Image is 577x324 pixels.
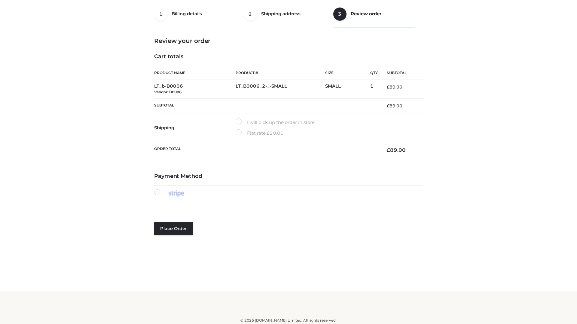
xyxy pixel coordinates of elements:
th: Size [325,66,367,80]
bdi: 89.00 [387,103,402,109]
bdi: 89.00 [387,84,402,90]
th: Product Name [154,66,236,80]
bdi: 20.00 [267,130,284,136]
span: £ [387,147,390,153]
h3: Review your order [154,37,423,44]
h4: Cart totals [154,53,423,60]
td: SMALL [325,80,370,99]
th: Product # [236,66,325,80]
th: Qty [370,66,378,80]
td: LT_B0006_2-_-SMALL [236,80,325,99]
h4: Payment Method [154,173,423,180]
span: £ [387,103,389,109]
span: £ [267,130,270,136]
th: Order Total [154,142,378,158]
th: Shipping [154,113,236,142]
label: Flat rate: [236,129,284,137]
td: 1 [370,80,378,99]
td: LT_b-B0006 [154,80,236,99]
div: © 2025 [DOMAIN_NAME] Limited. All rights reserved. [89,317,488,323]
th: Subtotal [378,66,423,80]
bdi: 89.00 [387,147,406,153]
small: Vendor: B0006 [154,90,182,94]
th: Subtotal [154,98,378,113]
button: Place order [154,222,193,235]
label: I will pick up the order in store. [236,118,316,126]
span: £ [387,84,389,90]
